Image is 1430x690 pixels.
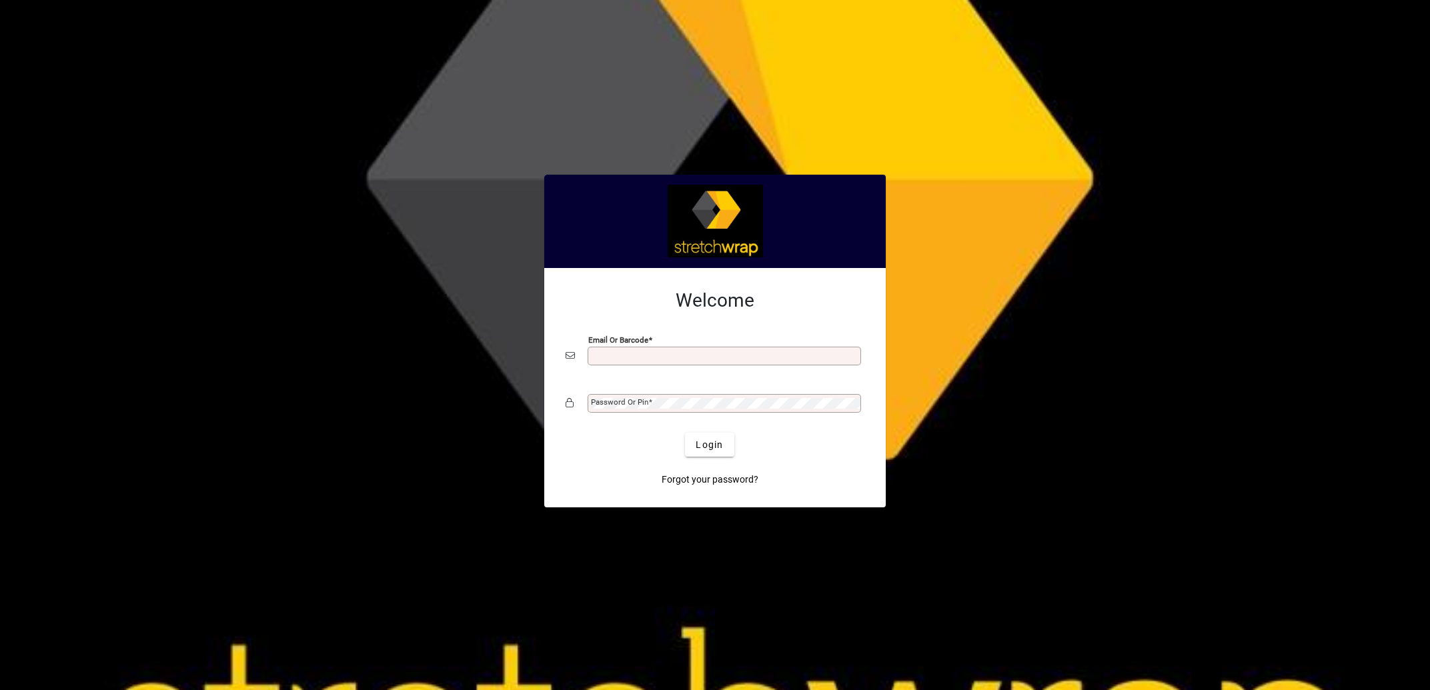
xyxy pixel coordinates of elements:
a: Forgot your password? [656,467,764,491]
button: Login [685,433,734,457]
span: Forgot your password? [662,473,758,487]
span: Login [696,438,723,452]
mat-label: Password or Pin [591,397,648,407]
h2: Welcome [566,289,864,312]
mat-label: Email or Barcode [588,335,648,345]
